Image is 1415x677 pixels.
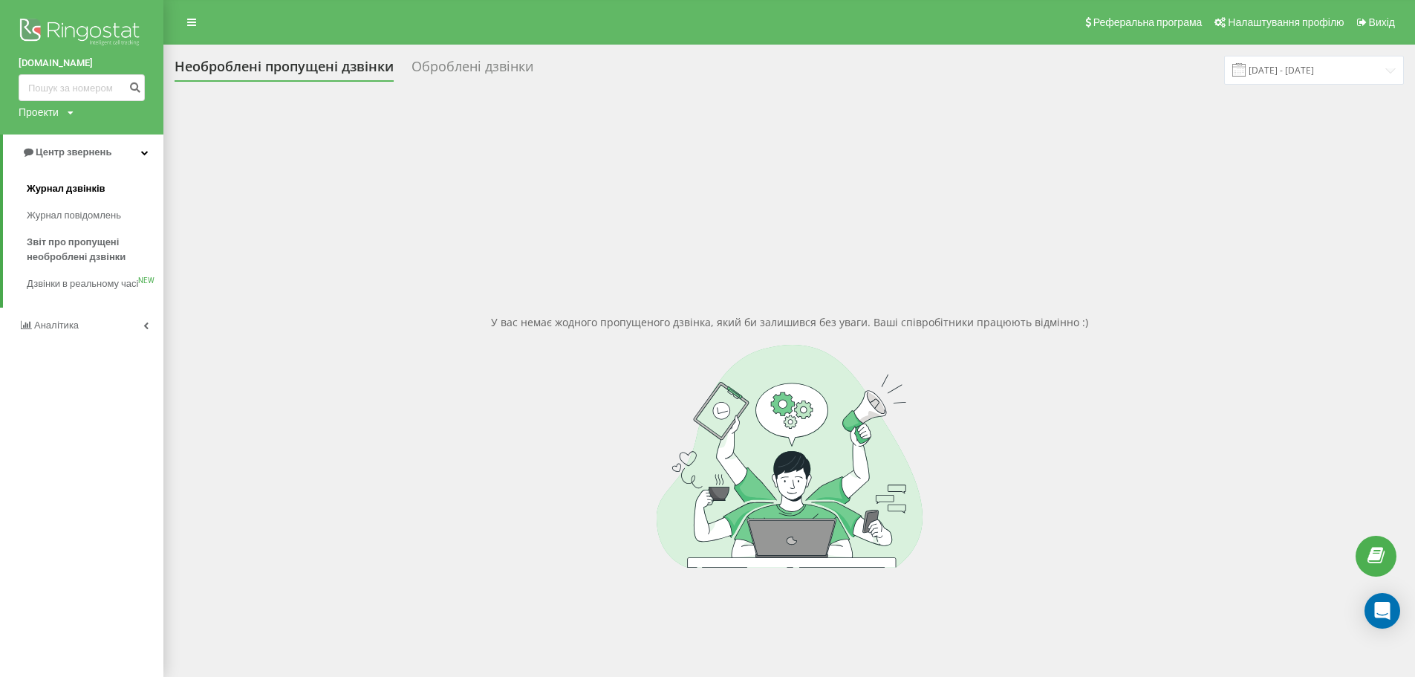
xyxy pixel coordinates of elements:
[19,74,145,101] input: Пошук за номером
[3,135,163,170] a: Центр звернень
[36,146,111,158] span: Центр звернень
[19,105,59,120] div: Проекти
[1364,593,1400,629] div: Open Intercom Messenger
[27,235,156,265] span: Звіт про пропущені необроблені дзвінки
[27,175,163,202] a: Журнал дзвінків
[27,229,163,271] a: Звіт про пропущені необроблені дзвінки
[412,59,533,82] div: Оброблені дзвінки
[1228,16,1344,28] span: Налаштування профілю
[27,202,163,229] a: Журнал повідомлень
[19,56,145,71] a: [DOMAIN_NAME]
[1369,16,1395,28] span: Вихід
[34,320,79,331] span: Аналiтика
[19,15,145,52] img: Ringostat logo
[1093,16,1203,28] span: Реферальна програма
[175,59,394,82] div: Необроблені пропущені дзвінки
[27,208,121,223] span: Журнал повідомлень
[27,181,105,196] span: Журнал дзвінків
[27,271,163,297] a: Дзвінки в реальному часіNEW
[27,276,138,291] span: Дзвінки в реальному часі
